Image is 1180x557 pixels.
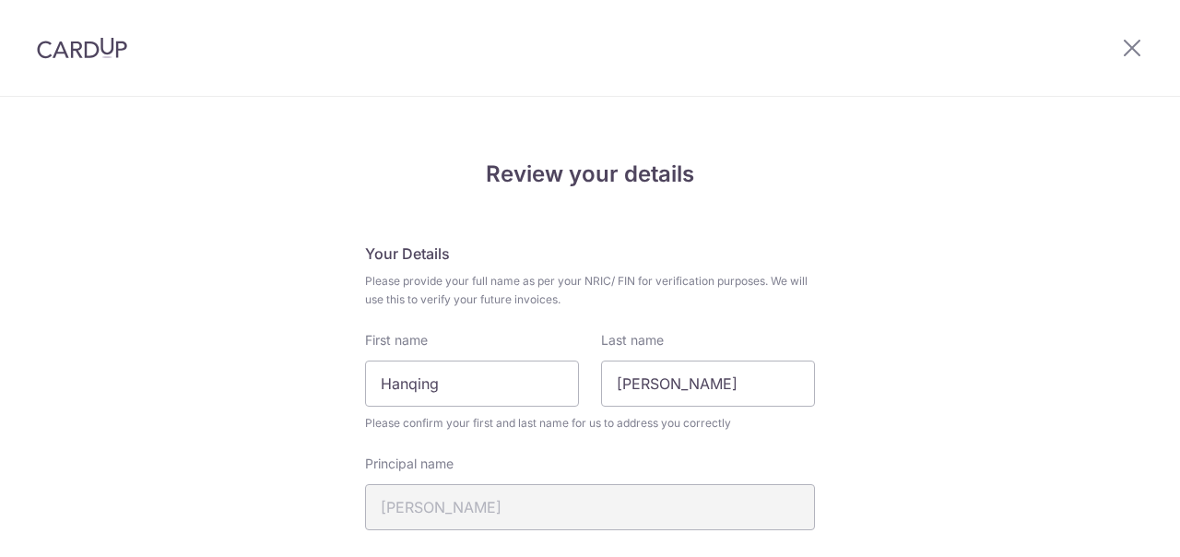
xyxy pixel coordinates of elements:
label: Last name [601,331,664,350]
label: Principal name [365,455,454,473]
span: Please provide your full name as per your NRIC/ FIN for verification purposes. We will use this t... [365,272,815,309]
h5: Your Details [365,243,815,265]
img: CardUp [37,37,127,59]
span: Please confirm your first and last name for us to address you correctly [365,414,815,433]
input: First Name [365,361,579,407]
label: First name [365,331,428,350]
h4: Review your details [365,158,815,191]
input: Last name [601,361,815,407]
